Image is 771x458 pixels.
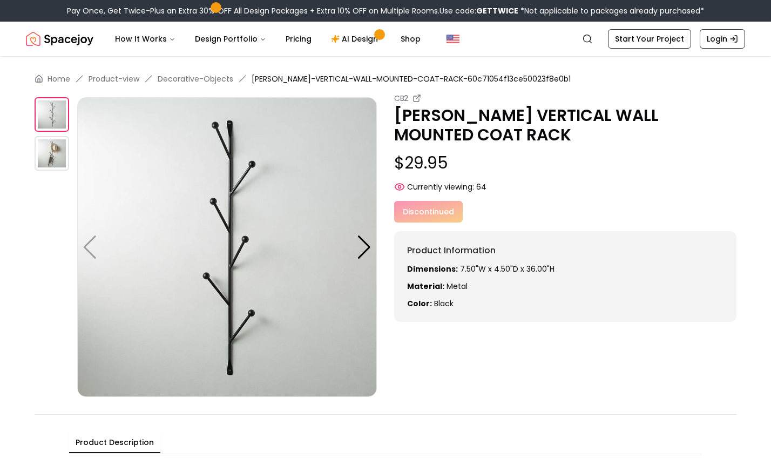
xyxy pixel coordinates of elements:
a: Product-view [89,73,139,84]
strong: Color: [407,298,432,309]
a: Shop [392,28,429,50]
a: Decorative-Objects [158,73,233,84]
strong: Material: [407,281,444,292]
a: Start Your Project [608,29,691,49]
span: Use code: [439,5,518,16]
nav: breadcrumb [35,73,736,84]
img: https://storage.googleapis.com/spacejoy-main/assets/60c71054f13ce50023f8e0b1/product_0_2o95eal7i5m8 [77,97,377,397]
h6: Product Information [407,244,723,257]
small: CB2 [394,93,408,104]
span: Metal [447,281,468,292]
a: AI Design [322,28,390,50]
div: Pay Once, Get Twice-Plus an Extra 30% OFF All Design Packages + Extra 10% OFF on Multiple Rooms. [67,5,704,16]
a: Home [48,73,70,84]
span: 64 [476,181,486,192]
b: GETTWICE [476,5,518,16]
span: black [434,298,454,309]
strong: Dimensions: [407,264,458,274]
a: Login [700,29,745,49]
p: $29.95 [394,153,736,173]
img: https://storage.googleapis.com/spacejoy-main/assets/60c71054f13ce50023f8e0b1/product_1_nla3f1ak97ne [35,136,69,171]
nav: Main [106,28,429,50]
span: Currently viewing: [407,181,474,192]
nav: Global [26,22,745,56]
button: Product Description [69,433,160,453]
span: [PERSON_NAME]-VERTICAL-WALL-MOUNTED-COAT-RACK-60c71054f13ce50023f8e0b1 [252,73,571,84]
img: United States [447,32,459,45]
p: [PERSON_NAME] VERTICAL WALL MOUNTED COAT RACK [394,106,736,145]
img: Spacejoy Logo [26,28,93,50]
img: https://storage.googleapis.com/spacejoy-main/assets/60c71054f13ce50023f8e0b1/product_0_2o95eal7i5m8 [35,97,69,132]
a: Spacejoy [26,28,93,50]
a: Pricing [277,28,320,50]
button: How It Works [106,28,184,50]
span: *Not applicable to packages already purchased* [518,5,704,16]
button: Design Portfolio [186,28,275,50]
p: 7.50"W x 4.50"D x 36.00"H [407,264,723,274]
